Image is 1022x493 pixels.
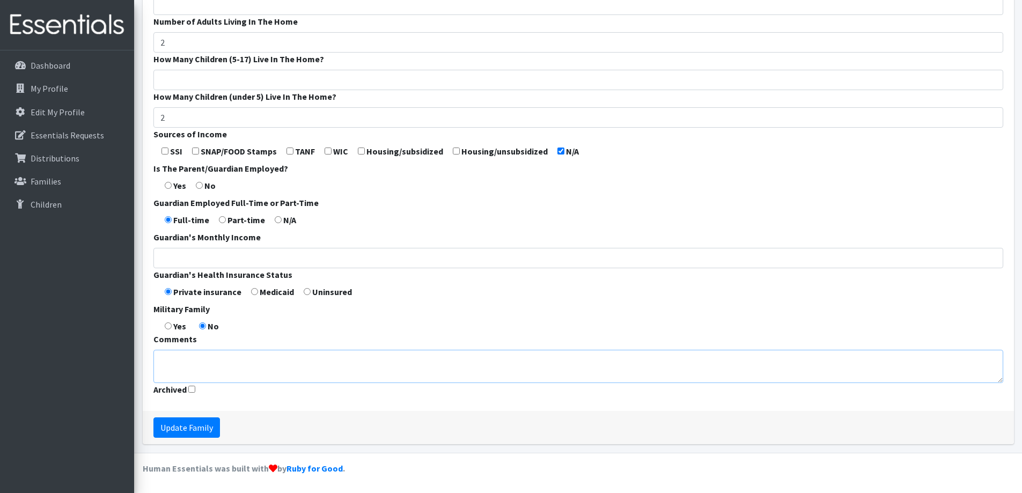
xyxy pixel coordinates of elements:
[4,101,130,123] a: Edit My Profile
[31,199,62,210] p: Children
[153,128,227,141] label: Sources of Income
[4,78,130,99] a: My Profile
[208,321,219,332] strong: No
[333,145,348,158] label: WIC
[31,176,61,187] p: Families
[143,463,345,474] strong: Human Essentials was built with by .
[204,179,216,192] label: No
[153,333,197,345] label: Comments
[153,53,324,65] label: How Many Children (5-17) Live In The Home?
[153,231,261,244] label: Guardian's Monthly Income
[173,321,186,332] strong: Yes
[153,196,319,209] label: Guardian Employed Full-Time or Part-Time
[173,285,241,298] label: Private insurance
[31,83,68,94] p: My Profile
[201,145,277,158] label: SNAP/FOOD Stamps
[4,55,130,76] a: Dashboard
[153,303,210,315] label: Military Family
[286,463,343,474] a: Ruby for Good
[4,171,130,192] a: Families
[31,107,85,117] p: Edit My Profile
[153,417,220,438] input: Update Family
[566,145,579,158] label: N/A
[461,145,548,158] label: Housing/unsubsidized
[153,15,298,28] label: Number of Adults Living In The Home
[153,90,336,103] label: How Many Children (under 5) Live In The Home?
[31,60,70,71] p: Dashboard
[366,145,443,158] label: Housing/subsidized
[227,214,265,226] label: Part-time
[295,145,315,158] label: TANF
[170,145,182,158] label: SSI
[173,179,186,192] label: Yes
[4,194,130,215] a: Children
[31,153,79,164] p: Distributions
[153,383,187,396] label: Archived
[312,285,352,298] label: Uninsured
[4,7,130,43] img: HumanEssentials
[260,285,294,298] label: Medicaid
[153,268,292,281] label: Guardian's Health Insurance Status
[173,214,209,226] label: Full-time
[153,162,288,175] label: Is The Parent/Guardian Employed?
[4,124,130,146] a: Essentials Requests
[283,214,296,226] label: N/A
[4,148,130,169] a: Distributions
[31,130,104,141] p: Essentials Requests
